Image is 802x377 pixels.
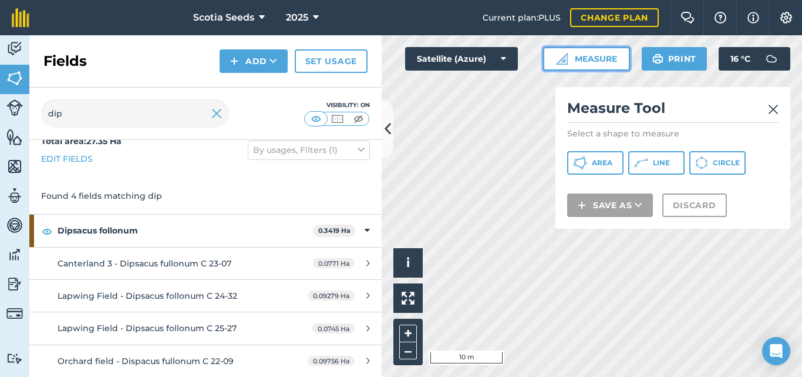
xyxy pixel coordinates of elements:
[6,69,23,87] img: svg+xml;base64,PHN2ZyB4bWxucz0iaHR0cDovL3d3dy53My5vcmcvMjAwMC9zdmciIHdpZHRoPSI1NiIgaGVpZ2h0PSI2MC...
[6,305,23,322] img: svg+xml;base64,PD94bWwgdmVyc2lvbj0iMS4wIiBlbmNvZGluZz0idXRmLTgiPz4KPCEtLSBHZW5lcmF0b3I6IEFkb2JlIE...
[6,128,23,146] img: svg+xml;base64,PHN2ZyB4bWxucz0iaHR0cDovL3d3dy53My5vcmcvMjAwMC9zdmciIHdpZHRoPSI1NiIgaGVpZ2h0PSI2MC...
[312,323,355,333] span: 0.0745 Ha
[779,12,793,24] img: A cog icon
[29,248,382,279] a: Canterland 3 - Dipsacus fullonum C 23-070.0771 Ha
[719,47,790,71] button: 16 °C
[556,53,568,65] img: Ruler icon
[653,158,670,168] span: Line
[29,178,382,214] div: Found 4 fields matching dip
[567,128,779,139] p: Select a shape to measure
[406,255,410,270] span: i
[747,11,759,25] img: svg+xml;base64,PHN2ZyB4bWxucz0iaHR0cDovL3d3dy53My5vcmcvMjAwMC9zdmciIHdpZHRoPSIxNyIgaGVpZ2h0PSIxNy...
[402,292,415,305] img: Four arrows, one pointing top left, one top right, one bottom right and the last bottom left
[42,224,52,238] img: svg+xml;base64,PHN2ZyB4bWxucz0iaHR0cDovL3d3dy53My5vcmcvMjAwMC9zdmciIHdpZHRoPSIxOCIgaGVpZ2h0PSIyNC...
[193,11,254,25] span: Scotia Seeds
[12,8,29,27] img: fieldmargin Logo
[543,47,630,71] button: Measure
[6,275,23,293] img: svg+xml;base64,PD94bWwgdmVyc2lvbj0iMS4wIiBlbmNvZGluZz0idXRmLTgiPz4KPCEtLSBHZW5lcmF0b3I6IEFkb2JlIE...
[29,280,382,312] a: Lapwing Field - Dipsacus follonum C 24-320.09279 Ha
[393,248,423,278] button: i
[308,291,355,301] span: 0.09279 Ha
[405,47,518,71] button: Satellite (Azure)
[230,54,238,68] img: svg+xml;base64,PHN2ZyB4bWxucz0iaHR0cDovL3d3dy53My5vcmcvMjAwMC9zdmciIHdpZHRoPSIxNCIgaGVpZ2h0PSIyNC...
[567,99,779,123] h2: Measure Tool
[58,323,237,333] span: Lapwing Field - Dipsacus follonum C 25-27
[762,337,790,365] div: Open Intercom Messenger
[330,113,345,125] img: svg+xml;base64,PHN2ZyB4bWxucz0iaHR0cDovL3d3dy53My5vcmcvMjAwMC9zdmciIHdpZHRoPSI1MCIgaGVpZ2h0PSI0MC...
[662,193,727,217] button: Discard
[41,99,229,128] input: Search
[760,47,783,71] img: svg+xml;base64,PD94bWwgdmVyc2lvbj0iMS4wIiBlbmNvZGluZz0idXRmLTgiPz4KPCEtLSBHZW5lcmF0b3I6IEFkb2JlIE...
[6,246,23,263] img: svg+xml;base64,PD94bWwgdmVyc2lvbj0iMS4wIiBlbmNvZGluZz0idXRmLTgiPz4KPCEtLSBHZW5lcmF0b3I6IEFkb2JlIE...
[29,215,382,246] div: Dipsacus follonum0.3419 Ha
[41,152,93,165] a: Edit fields
[58,291,237,301] span: Lapwing Field - Dipsacus follonum C 24-32
[248,141,370,159] button: By usages, Filters (1)
[628,151,685,175] button: Line
[58,215,313,246] strong: Dipsacus follonum
[567,151,624,175] button: Area
[768,102,779,116] img: svg+xml;base64,PHN2ZyB4bWxucz0iaHR0cDovL3d3dy53My5vcmcvMjAwMC9zdmciIHdpZHRoPSIyMiIgaGVpZ2h0PSIzMC...
[652,52,663,66] img: svg+xml;base64,PHN2ZyB4bWxucz0iaHR0cDovL3d3dy53My5vcmcvMjAwMC9zdmciIHdpZHRoPSIxOSIgaGVpZ2h0PSIyNC...
[308,356,355,366] span: 0.09756 Ha
[6,187,23,205] img: svg+xml;base64,PD94bWwgdmVyc2lvbj0iMS4wIiBlbmNvZGluZz0idXRmLTgiPz4KPCEtLSBHZW5lcmF0b3I6IEFkb2JlIE...
[592,158,612,168] span: Area
[399,342,417,359] button: –
[29,345,382,377] a: Orchard field - Dispacus fullonum C 22-090.09756 Ha
[567,193,653,217] button: Save as
[41,136,122,146] strong: Total area : 27.35 Ha
[58,356,234,366] span: Orchard field - Dispacus fullonum C 22-09
[6,99,23,116] img: svg+xml;base64,PD94bWwgdmVyc2lvbj0iMS4wIiBlbmNvZGluZz0idXRmLTgiPz4KPCEtLSBHZW5lcmF0b3I6IEFkb2JlIE...
[286,11,308,25] span: 2025
[211,106,222,121] img: svg+xml;base64,PHN2ZyB4bWxucz0iaHR0cDovL3d3dy53My5vcmcvMjAwMC9zdmciIHdpZHRoPSIyMiIgaGVpZ2h0PSIzMC...
[689,151,746,175] button: Circle
[313,258,355,268] span: 0.0771 Ha
[483,11,561,24] span: Current plan : PLUS
[713,12,727,24] img: A question mark icon
[309,113,324,125] img: svg+xml;base64,PHN2ZyB4bWxucz0iaHR0cDovL3d3dy53My5vcmcvMjAwMC9zdmciIHdpZHRoPSI1MCIgaGVpZ2h0PSI0MC...
[220,49,288,73] button: Add
[578,198,586,212] img: svg+xml;base64,PHN2ZyB4bWxucz0iaHR0cDovL3d3dy53My5vcmcvMjAwMC9zdmciIHdpZHRoPSIxNCIgaGVpZ2h0PSIyNC...
[713,158,740,168] span: Circle
[6,353,23,364] img: svg+xml;base64,PD94bWwgdmVyc2lvbj0iMS4wIiBlbmNvZGluZz0idXRmLTgiPz4KPCEtLSBHZW5lcmF0b3I6IEFkb2JlIE...
[730,47,750,71] span: 16 ° C
[295,49,368,73] a: Set usage
[43,52,87,71] h2: Fields
[58,258,231,269] span: Canterland 3 - Dipsacus fullonum C 23-07
[570,8,659,27] a: Change plan
[29,312,382,344] a: Lapwing Field - Dipsacus follonum C 25-270.0745 Ha
[318,226,351,235] strong: 0.3419 Ha
[399,325,417,342] button: +
[6,40,23,58] img: svg+xml;base64,PD94bWwgdmVyc2lvbj0iMS4wIiBlbmNvZGluZz0idXRmLTgiPz4KPCEtLSBHZW5lcmF0b3I6IEFkb2JlIE...
[6,158,23,175] img: svg+xml;base64,PHN2ZyB4bWxucz0iaHR0cDovL3d3dy53My5vcmcvMjAwMC9zdmciIHdpZHRoPSI1NiIgaGVpZ2h0PSI2MC...
[680,12,695,24] img: Two speech bubbles overlapping with the left bubble in the forefront
[351,113,366,125] img: svg+xml;base64,PHN2ZyB4bWxucz0iaHR0cDovL3d3dy53My5vcmcvMjAwMC9zdmciIHdpZHRoPSI1MCIgaGVpZ2h0PSI0MC...
[642,47,707,71] button: Print
[6,216,23,234] img: svg+xml;base64,PD94bWwgdmVyc2lvbj0iMS4wIiBlbmNvZGluZz0idXRmLTgiPz4KPCEtLSBHZW5lcmF0b3I6IEFkb2JlIE...
[304,101,370,110] div: Visibility: On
